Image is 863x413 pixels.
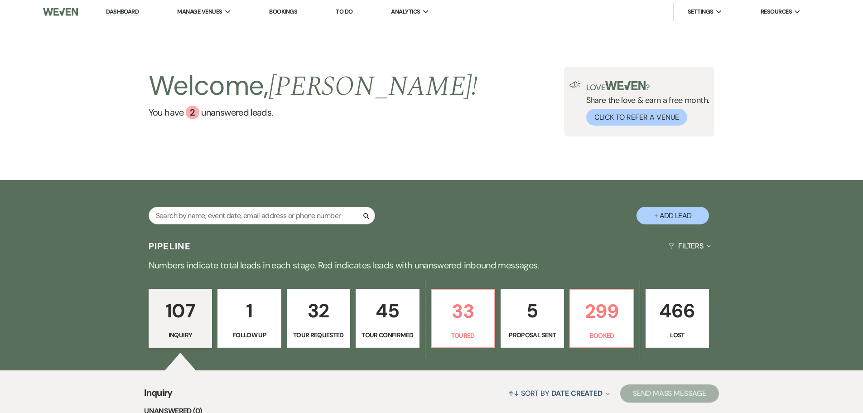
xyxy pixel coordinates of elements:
p: Follow Up [223,330,275,340]
a: 33Toured [431,289,495,348]
a: 466Lost [646,289,709,348]
img: Weven Logo [43,2,77,21]
span: Date Created [551,389,603,398]
a: To Do [336,8,352,15]
p: Tour Confirmed [362,330,413,340]
a: 107Inquiry [149,289,212,348]
div: Share the love & earn a free month. [581,81,709,126]
p: 45 [362,296,413,326]
p: Love ? [586,81,709,92]
button: + Add Lead [636,207,709,224]
a: Bookings [269,8,297,15]
span: Inquiry [144,386,173,405]
a: 45Tour Confirmed [356,289,419,348]
a: You have 2 unanswered leads. [149,106,478,119]
p: Lost [651,330,703,340]
p: 32 [293,296,344,326]
span: ↑↓ [508,389,519,398]
p: 299 [576,296,627,326]
span: [PERSON_NAME] ! [269,66,478,107]
h2: Welcome, [149,67,478,106]
p: 107 [154,296,206,326]
input: Search by name, event date, email address or phone number [149,207,375,224]
span: Resources [761,7,792,16]
button: Send Mass Message [620,384,719,403]
img: loud-speaker-illustration.svg [569,81,581,88]
img: weven-logo-green.svg [605,81,646,90]
p: Proposal Sent [506,330,558,340]
button: Filters [665,234,714,258]
p: Numbers indicate total leads in each stage. Red indicates leads with unanswered inbound messages. [106,258,758,272]
div: 2 [186,106,199,119]
p: 1 [223,296,275,326]
button: Click to Refer a Venue [586,109,687,126]
p: Booked [576,330,627,340]
a: 1Follow Up [217,289,281,348]
p: Tour Requested [293,330,344,340]
h3: Pipeline [149,240,191,253]
a: Dashboard [106,8,139,16]
span: Analytics [391,7,420,16]
p: 5 [506,296,558,326]
button: Sort By Date Created [505,381,613,405]
span: Settings [688,7,714,16]
a: 299Booked [569,289,634,348]
p: 33 [437,296,489,326]
span: Manage Venues [177,7,222,16]
p: 466 [651,296,703,326]
p: Toured [437,330,489,340]
a: 32Tour Requested [287,289,350,348]
a: 5Proposal Sent [501,289,564,348]
p: Inquiry [154,330,206,340]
